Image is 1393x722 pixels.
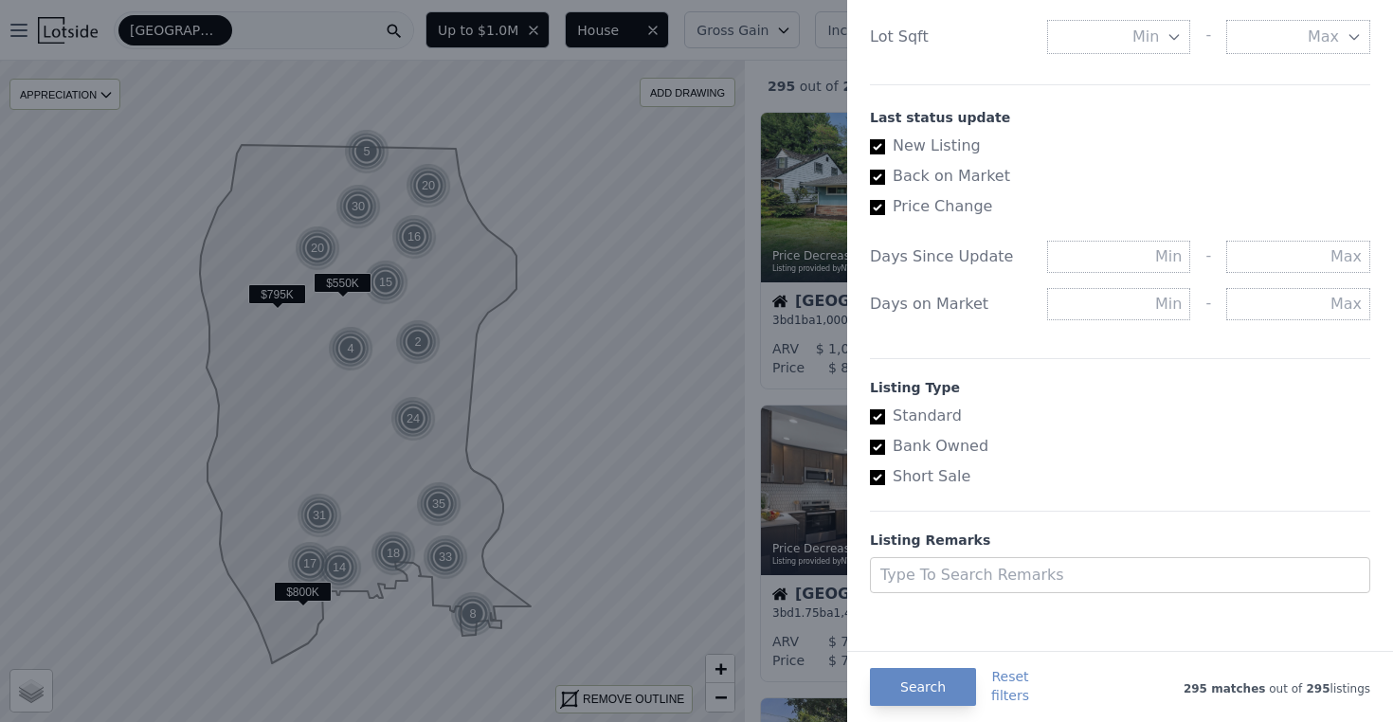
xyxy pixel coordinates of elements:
[1047,20,1191,54] button: Min
[1047,241,1191,273] input: Min
[870,668,976,706] button: Search
[870,378,1370,397] div: Listing Type
[870,405,1355,427] label: Standard
[1205,241,1211,273] div: -
[870,435,1355,458] label: Bank Owned
[1226,241,1370,273] input: Max
[1029,677,1370,696] div: out of listings
[1205,20,1211,54] div: -
[870,135,1355,157] label: New Listing
[1226,20,1370,54] button: Max
[870,170,885,185] input: Back on Market
[1302,682,1330,695] span: 295
[1226,288,1370,320] input: Max
[870,139,885,154] input: New Listing
[1132,26,1159,48] span: Min
[870,245,1032,268] div: Days Since Update
[1047,288,1191,320] input: Min
[870,440,885,455] input: Bank Owned
[870,293,1032,316] div: Days on Market
[870,465,1355,488] label: Short Sale
[1184,682,1266,695] span: 295 matches
[870,200,885,215] input: Price Change
[991,667,1029,705] button: Resetfilters
[870,195,1355,218] label: Price Change
[870,531,1370,550] div: Listing Remarks
[1308,26,1339,48] span: Max
[870,409,885,424] input: Standard
[870,165,1355,188] label: Back on Market
[870,26,1032,48] div: Lot Sqft
[870,470,885,485] input: Short Sale
[870,108,1370,127] div: Last status update
[1205,288,1211,320] div: -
